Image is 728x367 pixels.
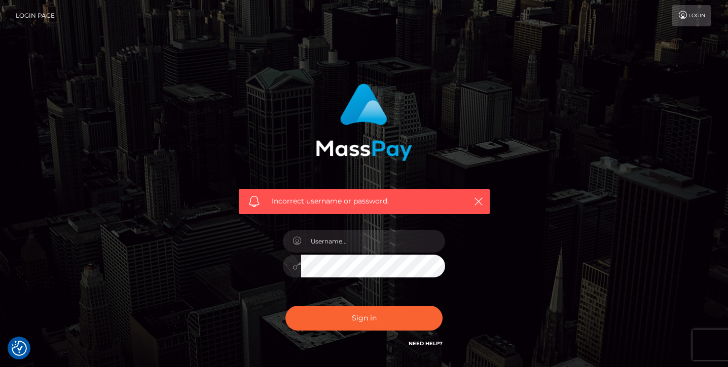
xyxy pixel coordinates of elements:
[272,196,457,207] span: Incorrect username or password.
[672,5,711,26] a: Login
[12,341,27,356] button: Consent Preferences
[16,5,55,26] a: Login Page
[409,340,443,347] a: Need Help?
[316,84,412,161] img: MassPay Login
[285,306,443,331] button: Sign in
[12,341,27,356] img: Revisit consent button
[301,230,445,253] input: Username...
